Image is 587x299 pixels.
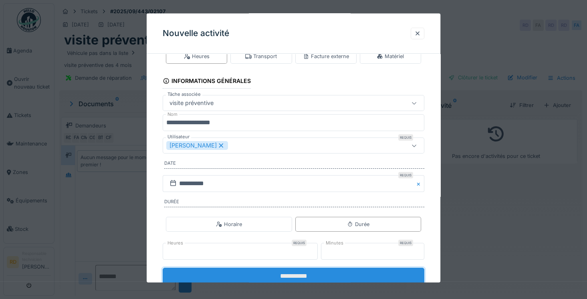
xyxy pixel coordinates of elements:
div: Facture externe [303,53,349,60]
div: Matériel [377,53,404,60]
label: Minutes [324,240,345,246]
button: Close [416,175,424,192]
label: Heures [166,240,185,246]
div: Requis [398,172,413,178]
label: Durée [164,198,424,207]
div: Horaire [216,220,242,228]
div: Durée [347,220,369,228]
div: Informations générales [163,75,251,89]
div: Requis [292,240,307,246]
h3: Nouvelle activité [163,28,229,38]
div: visite préventive [166,99,217,107]
label: Date [164,160,424,169]
label: Utilisateur [166,133,191,140]
label: Tâche associée [166,91,202,98]
label: Nom [166,111,179,118]
div: Transport [245,53,277,60]
div: Heures [184,53,210,60]
div: Requis [398,134,413,141]
div: Requis [398,240,413,246]
div: [PERSON_NAME] [166,141,228,150]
